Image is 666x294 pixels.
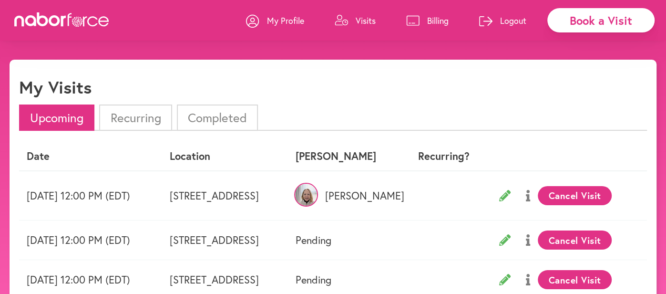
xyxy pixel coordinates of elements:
[288,220,403,260] td: Pending
[99,105,172,131] li: Recurring
[538,231,612,250] button: Cancel Visit
[403,142,484,170] th: Recurring?
[162,220,288,260] td: [STREET_ADDRESS]
[162,171,288,220] td: [STREET_ADDRESS]
[294,183,318,207] img: XTNvWgkGRzas5KozkHkA
[547,8,655,32] div: Book a Visit
[162,142,288,170] th: Location
[19,77,92,97] h1: My Visits
[246,6,304,35] a: My Profile
[177,105,258,131] li: Completed
[267,15,304,26] p: My Profile
[427,15,449,26] p: Billing
[19,105,94,131] li: Upcoming
[19,171,162,220] td: [DATE] 12:00 PM (EDT)
[356,15,376,26] p: Visits
[335,6,376,35] a: Visits
[406,6,449,35] a: Billing
[538,186,612,205] button: Cancel Visit
[296,189,396,202] p: [PERSON_NAME]
[288,142,403,170] th: [PERSON_NAME]
[500,15,526,26] p: Logout
[538,270,612,289] button: Cancel Visit
[19,220,162,260] td: [DATE] 12:00 PM (EDT)
[19,142,162,170] th: Date
[479,6,526,35] a: Logout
